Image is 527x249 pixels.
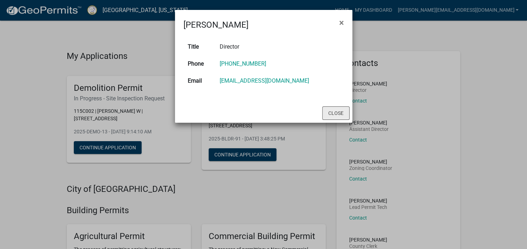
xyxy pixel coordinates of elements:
[322,106,350,120] button: Close
[215,38,344,55] td: Director
[183,55,215,72] th: Phone
[220,60,266,67] a: [PHONE_NUMBER]
[183,38,215,55] th: Title
[183,72,215,89] th: Email
[220,77,309,84] a: [EMAIL_ADDRESS][DOMAIN_NAME]
[339,18,344,28] span: ×
[183,18,248,31] h4: [PERSON_NAME]
[334,13,350,33] button: Close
